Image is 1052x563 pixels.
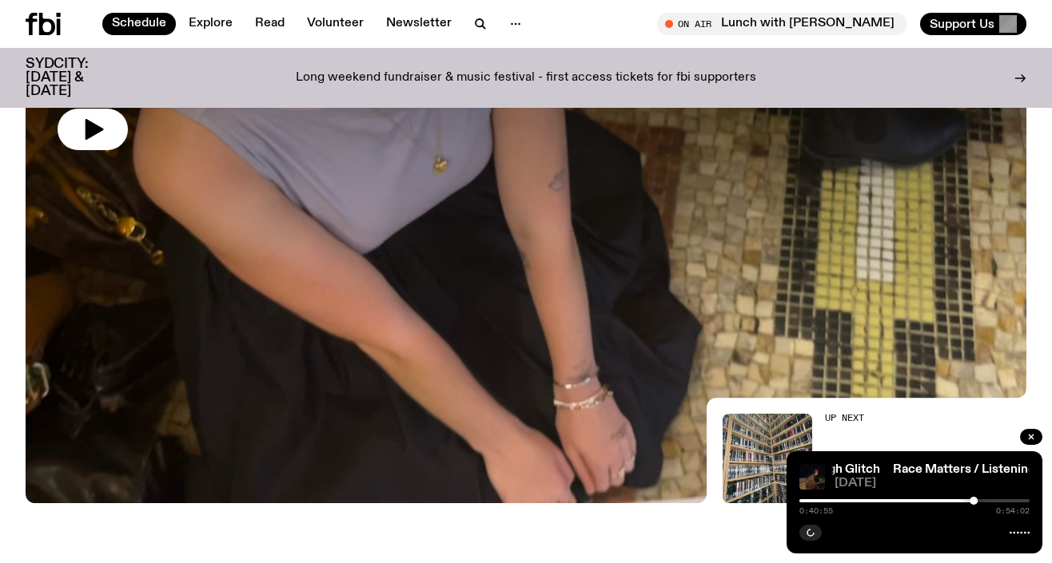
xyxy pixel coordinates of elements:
[245,13,294,35] a: Read
[825,414,944,422] h2: Up Next
[26,57,128,98] h3: SYDCITY: [DATE] & [DATE]
[920,13,1026,35] button: Support Us
[296,71,756,85] p: Long weekend fundraiser & music festival - first access tickets for fbi supporters
[835,478,1030,490] span: [DATE]
[799,464,825,490] img: Fetle crouches in a park at night. They are wearing a long brown garment and looking solemnly int...
[377,13,461,35] a: Newsletter
[657,13,907,35] button: On AirLunch with [PERSON_NAME]
[996,507,1030,515] span: 0:54:02
[723,414,812,503] img: A corner shot of the fbi music library
[297,13,373,35] a: Volunteer
[799,507,833,515] span: 0:40:55
[179,13,242,35] a: Explore
[649,463,880,476] a: Race Matters / Listening Through Glitch
[930,17,994,31] span: Support Us
[102,13,176,35] a: Schedule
